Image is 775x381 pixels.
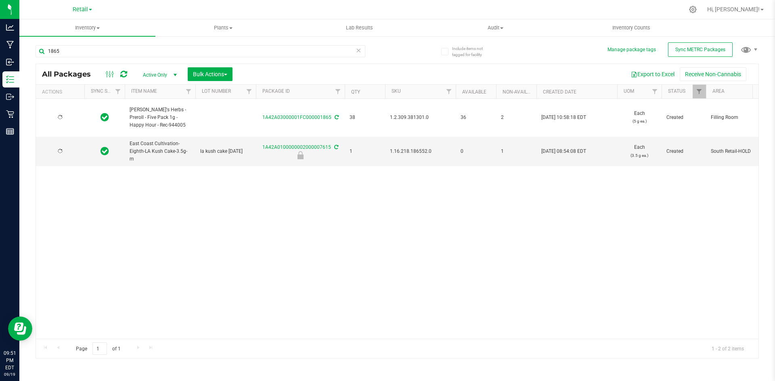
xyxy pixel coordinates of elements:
[19,19,155,36] a: Inventory
[711,148,762,155] span: South Retail-HOLD
[693,85,706,98] a: Filter
[4,350,16,371] p: 09:51 PM EDT
[101,112,109,123] span: In Sync
[390,148,451,155] span: 1.16.218.186552.0
[707,6,760,12] span: Hi, [PERSON_NAME]!
[202,88,231,94] a: Lot Number
[392,88,401,94] a: SKU
[626,67,680,81] button: Export to Excel
[19,24,155,31] span: Inventory
[333,144,338,150] span: Sync from Compliance System
[6,41,14,49] inline-svg: Manufacturing
[4,371,16,377] p: 09/19
[331,85,345,98] a: Filter
[711,114,762,121] span: Filling Room
[622,144,657,159] span: Each
[262,88,290,94] a: Package ID
[356,45,361,56] span: Clear
[182,85,195,98] a: Filter
[622,110,657,125] span: Each
[200,148,251,155] span: la kush cake [DATE]
[130,106,191,129] span: [PERSON_NAME]'s Herbs - Preroll - Five Pack 1g - Happy Hour - Rec-944005
[622,152,657,159] p: (3.5 g ea.)
[42,89,81,95] div: Actions
[6,110,14,118] inline-svg: Retail
[255,151,346,159] div: Hold for Investigation
[461,148,491,155] span: 0
[668,42,733,57] button: Sync METRC Packages
[442,85,456,98] a: Filter
[262,115,331,120] a: 1A42A03000001FC000001865
[666,148,701,155] span: Created
[73,6,88,13] span: Retail
[130,140,191,163] span: East Coast Cultivation-Eighth-LA Kush Cake-3.5g-m
[668,88,685,94] a: Status
[601,24,661,31] span: Inventory Counts
[680,67,746,81] button: Receive Non-Cannabis
[675,47,725,52] span: Sync METRC Packages
[291,19,427,36] a: Lab Results
[42,70,99,79] span: All Packages
[333,115,339,120] span: Sync from Compliance System
[6,127,14,135] inline-svg: Reports
[8,316,32,341] iframe: Resource center
[6,93,14,101] inline-svg: Outbound
[503,89,538,95] a: Non-Available
[243,85,256,98] a: Filter
[543,89,576,95] a: Created Date
[501,148,532,155] span: 1
[541,114,586,121] span: [DATE] 10:58:18 EDT
[427,19,563,36] a: Audit
[262,144,331,150] a: 1A42A0100000002000007615
[351,89,360,95] a: Qty
[622,117,657,125] p: (5 g ea.)
[501,114,532,121] span: 2
[688,6,698,13] div: Manage settings
[350,114,380,121] span: 38
[648,85,662,98] a: Filter
[462,89,486,95] a: Available
[624,88,634,94] a: UOM
[69,342,127,355] span: Page of 1
[452,46,492,58] span: Include items not tagged for facility
[607,46,656,53] button: Manage package tags
[541,148,586,155] span: [DATE] 08:54:08 EDT
[91,88,122,94] a: Sync Status
[666,114,701,121] span: Created
[563,19,700,36] a: Inventory Counts
[131,88,157,94] a: Item Name
[156,24,291,31] span: Plants
[193,71,227,77] span: Bulk Actions
[428,24,563,31] span: Audit
[188,67,232,81] button: Bulk Actions
[101,146,109,157] span: In Sync
[155,19,291,36] a: Plants
[6,23,14,31] inline-svg: Analytics
[712,88,725,94] a: Area
[111,85,125,98] a: Filter
[92,342,107,355] input: 1
[705,342,750,354] span: 1 - 2 of 2 items
[335,24,384,31] span: Lab Results
[461,114,491,121] span: 36
[390,114,451,121] span: 1.2.309.381301.0
[6,75,14,83] inline-svg: Inventory
[6,58,14,66] inline-svg: Inbound
[350,148,380,155] span: 1
[36,45,365,57] input: Search Package ID, Item Name, SKU, Lot or Part Number...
